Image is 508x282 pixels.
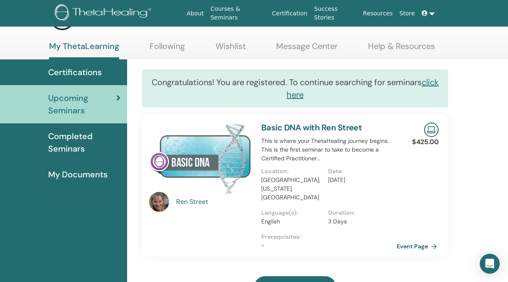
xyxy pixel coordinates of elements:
[49,41,119,59] a: My ThetaLearning
[261,176,324,202] p: [GEOGRAPHIC_DATA], [US_STATE], [GEOGRAPHIC_DATA]
[261,208,324,217] p: Language(s) :
[311,1,360,25] a: Success Stories
[397,240,440,253] a: Event Page
[55,4,154,23] img: logo.png
[149,123,251,194] img: Basic DNA
[396,6,418,21] a: Store
[261,233,395,241] p: Prerequisites :
[276,41,338,57] a: Message Center
[142,69,448,108] div: Congratulations! You are registered. To continue searching for seminars
[261,122,362,133] a: Basic DNA with Ren Street
[176,197,253,207] a: Ren Street
[360,6,396,21] a: Resources
[328,167,390,176] p: Date :
[368,41,435,57] a: Help & Resources
[328,217,390,226] p: 3 Days
[48,66,102,78] span: Certifications
[328,176,390,184] p: [DATE]
[48,92,116,117] span: Upcoming Seminars
[207,1,269,25] a: Courses & Seminars
[48,130,120,155] span: Completed Seminars
[216,41,246,57] a: Wishlist
[328,208,390,217] p: Duration :
[424,123,439,137] img: Live Online Seminar
[261,241,395,250] p: -
[48,168,108,181] span: My Documents
[261,137,395,163] p: This is where your ThetaHealing journey begins. This is the first seminar to take to become a Cer...
[480,254,500,274] div: Open Intercom Messenger
[183,6,207,21] a: About
[269,6,311,21] a: Certification
[149,192,169,212] img: default.jpg
[261,217,324,226] p: English
[150,41,185,57] a: Following
[261,167,324,176] p: Location :
[412,137,439,147] p: $425.00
